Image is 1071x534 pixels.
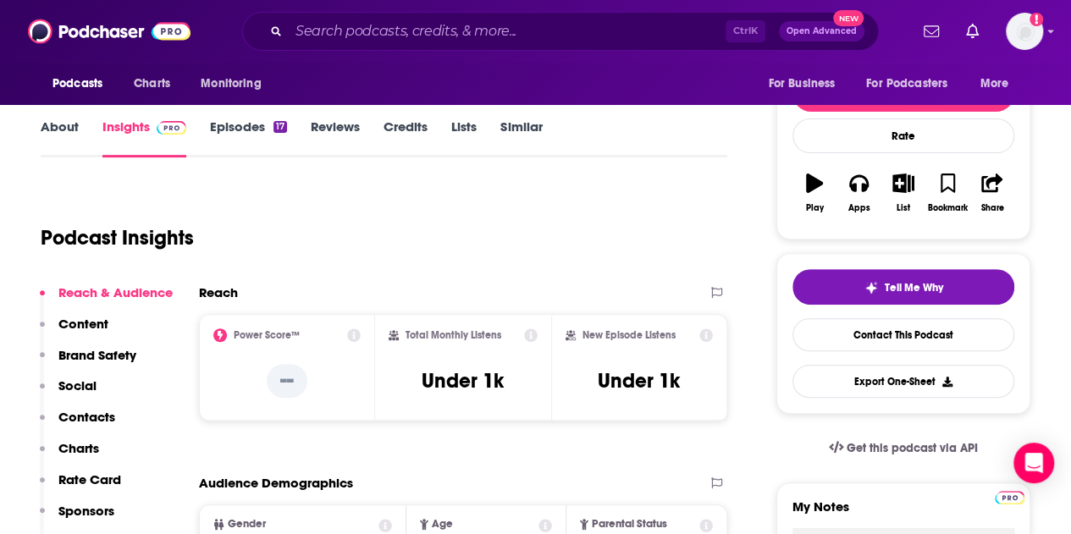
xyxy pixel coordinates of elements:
div: Bookmark [928,203,968,213]
span: For Podcasters [866,72,947,96]
button: Content [40,316,108,347]
a: Pro website [995,488,1024,504]
button: Social [40,377,97,409]
span: Podcasts [52,72,102,96]
span: Get this podcast via API [847,441,978,455]
button: Export One-Sheet [792,365,1014,398]
button: Reach & Audience [40,284,173,316]
span: Charts [134,72,170,96]
div: Apps [848,203,870,213]
button: open menu [855,68,972,100]
div: Rate [792,118,1014,153]
input: Search podcasts, credits, & more... [289,18,726,45]
button: Brand Safety [40,347,136,378]
p: Rate Card [58,471,121,487]
a: InsightsPodchaser Pro [102,118,186,157]
a: Get this podcast via API [815,427,991,469]
div: Play [806,203,824,213]
a: Episodes17 [210,118,287,157]
div: List [897,203,910,213]
button: tell me why sparkleTell Me Why [792,269,1014,305]
button: open menu [969,68,1030,100]
p: Content [58,316,108,332]
p: Contacts [58,409,115,425]
a: Contact This Podcast [792,318,1014,351]
div: Search podcasts, credits, & more... [242,12,879,51]
a: Credits [384,118,428,157]
img: Podchaser Pro [157,121,186,135]
div: 17 [273,121,287,133]
button: Contacts [40,409,115,440]
button: Play [792,162,836,223]
p: Reach & Audience [58,284,173,300]
a: Show notifications dropdown [959,17,985,46]
h2: Total Monthly Listens [406,329,501,341]
img: tell me why sparkle [864,281,878,295]
h1: Podcast Insights [41,225,194,250]
button: open menu [41,68,124,100]
div: Open Intercom Messenger [1013,443,1054,483]
button: Sponsors [40,503,114,534]
span: Monitoring [201,72,261,96]
span: Gender [228,519,266,530]
a: Show notifications dropdown [917,17,946,46]
span: For Business [768,72,835,96]
h2: New Episode Listens [582,329,676,341]
div: Share [980,203,1003,213]
button: Bookmark [925,162,969,223]
a: Lists [451,118,477,157]
button: Rate Card [40,471,121,503]
span: New [833,10,864,26]
button: Apps [836,162,881,223]
h3: Under 1k [598,368,680,394]
svg: Add a profile image [1030,13,1043,26]
button: Open AdvancedNew [779,21,864,41]
label: My Notes [792,498,1014,528]
span: Logged in as egilfenbaum [1006,13,1043,50]
button: Charts [40,440,99,471]
p: Brand Safety [58,347,136,363]
p: Charts [58,440,99,456]
a: Similar [500,118,542,157]
a: Reviews [311,118,360,157]
span: Ctrl K [726,20,765,42]
a: Charts [123,68,180,100]
span: Open Advanced [787,27,857,36]
span: More [980,72,1009,96]
button: List [881,162,925,223]
img: Podchaser - Follow, Share and Rate Podcasts [28,15,190,47]
span: Tell Me Why [885,281,943,295]
h2: Reach [199,284,238,300]
a: About [41,118,79,157]
p: Social [58,377,97,394]
button: Share [970,162,1014,223]
button: open menu [189,68,283,100]
button: open menu [756,68,856,100]
h3: Under 1k [422,368,504,394]
p: Sponsors [58,503,114,519]
h2: Audience Demographics [199,475,353,491]
span: Parental Status [592,519,667,530]
img: Podchaser Pro [995,491,1024,504]
h2: Power Score™ [234,329,300,341]
span: Age [432,519,453,530]
button: Show profile menu [1006,13,1043,50]
img: User Profile [1006,13,1043,50]
p: -- [267,364,307,398]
